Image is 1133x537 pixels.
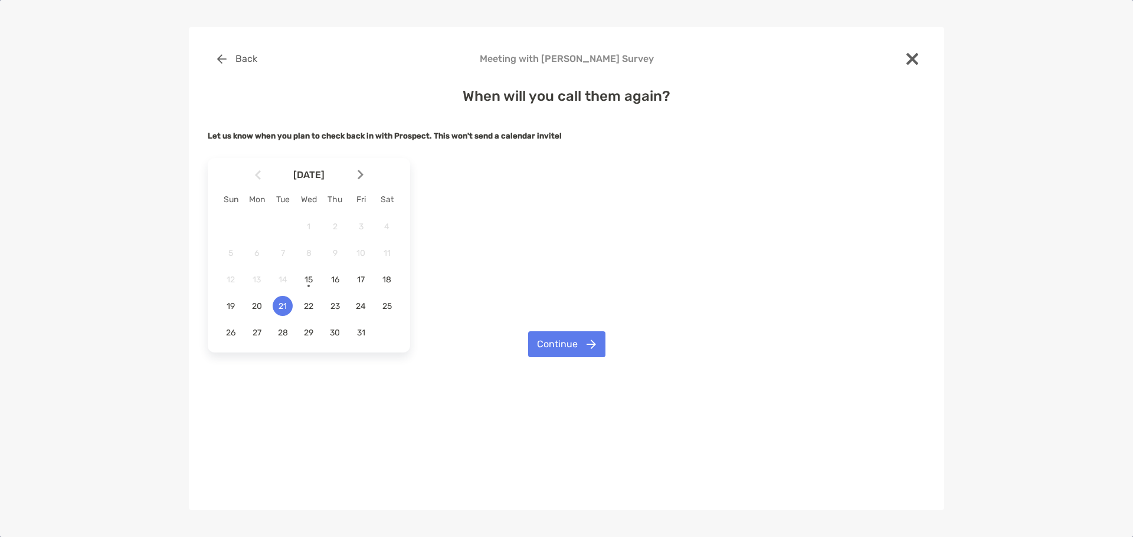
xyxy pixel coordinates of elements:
[587,340,596,349] img: button icon
[325,275,345,285] span: 16
[351,275,371,285] span: 17
[377,301,397,311] span: 25
[348,195,374,205] div: Fri
[906,53,918,65] img: close modal
[208,88,925,104] h4: When will you call them again?
[374,195,400,205] div: Sat
[247,248,267,258] span: 6
[299,248,319,258] span: 8
[217,54,227,64] img: button icon
[325,248,345,258] span: 9
[351,222,371,232] span: 3
[351,328,371,338] span: 31
[377,275,397,285] span: 18
[322,195,348,205] div: Thu
[244,195,270,205] div: Mon
[273,275,293,285] span: 14
[255,170,261,180] img: Arrow icon
[208,131,925,140] h5: Let us know when you plan to check back in with Prospect.
[273,301,293,311] span: 21
[325,328,345,338] span: 30
[218,195,244,205] div: Sun
[377,248,397,258] span: 11
[221,275,241,285] span: 12
[299,275,319,285] span: 15
[247,301,267,311] span: 20
[351,248,371,258] span: 10
[434,131,562,140] strong: This won't send a calendar invite!
[273,328,293,338] span: 28
[528,331,605,357] button: Continue
[247,328,267,338] span: 27
[208,53,925,64] h4: Meeting with [PERSON_NAME] Survey
[208,46,266,72] button: Back
[296,195,322,205] div: Wed
[299,328,319,338] span: 29
[377,222,397,232] span: 4
[325,222,345,232] span: 2
[221,328,241,338] span: 26
[299,301,319,311] span: 22
[247,275,267,285] span: 13
[325,301,345,311] span: 23
[273,248,293,258] span: 7
[299,222,319,232] span: 1
[221,301,241,311] span: 19
[263,169,355,180] span: [DATE]
[221,248,241,258] span: 5
[358,170,364,180] img: Arrow icon
[351,301,371,311] span: 24
[270,195,296,205] div: Tue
